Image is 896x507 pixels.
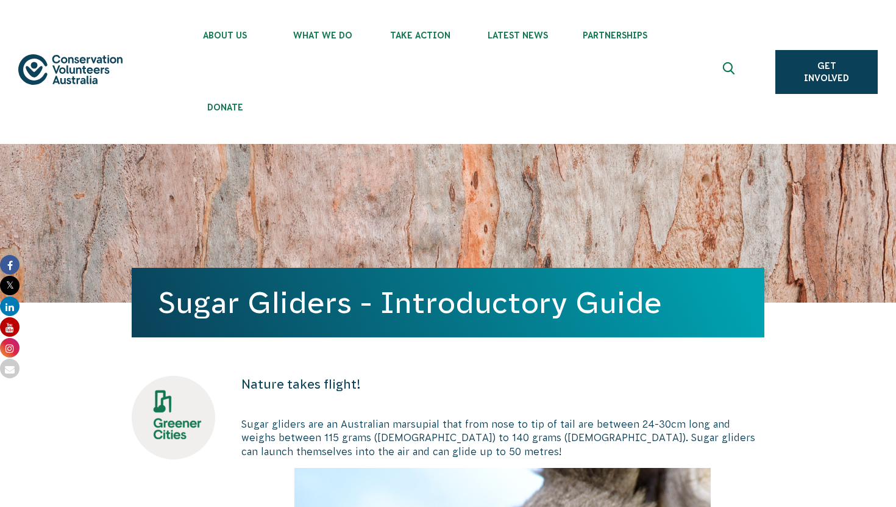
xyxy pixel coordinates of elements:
[132,376,215,459] img: Greener Cities
[241,376,764,393] p: Nature takes flight!
[723,62,738,82] span: Expand search box
[469,31,566,40] span: Latest News
[176,31,274,40] span: About Us
[18,54,123,85] img: logo.svg
[716,57,745,87] button: Expand search box Close search box
[371,31,469,40] span: Take Action
[241,419,755,457] span: Sugar gliders are an Australian marsupial that from nose to tip of tail are between 24-30cm long ...
[176,102,274,112] span: Donate
[566,31,664,40] span: Partnerships
[158,286,738,319] h1: Sugar Gliders - Introductory Guide
[274,31,371,40] span: What We Do
[775,50,878,94] a: Get Involved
